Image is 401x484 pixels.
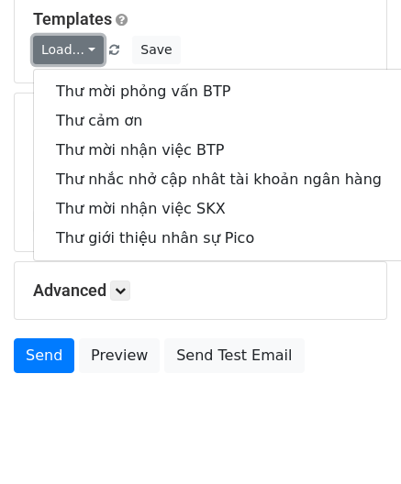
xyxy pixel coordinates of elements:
button: Save [132,36,180,64]
h5: Advanced [33,280,368,301]
a: Send [14,338,74,373]
a: Templates [33,9,112,28]
div: Tiện ích trò chuyện [309,396,401,484]
iframe: Chat Widget [309,396,401,484]
a: Load... [33,36,104,64]
a: Send Test Email [164,338,304,373]
a: Preview [79,338,160,373]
